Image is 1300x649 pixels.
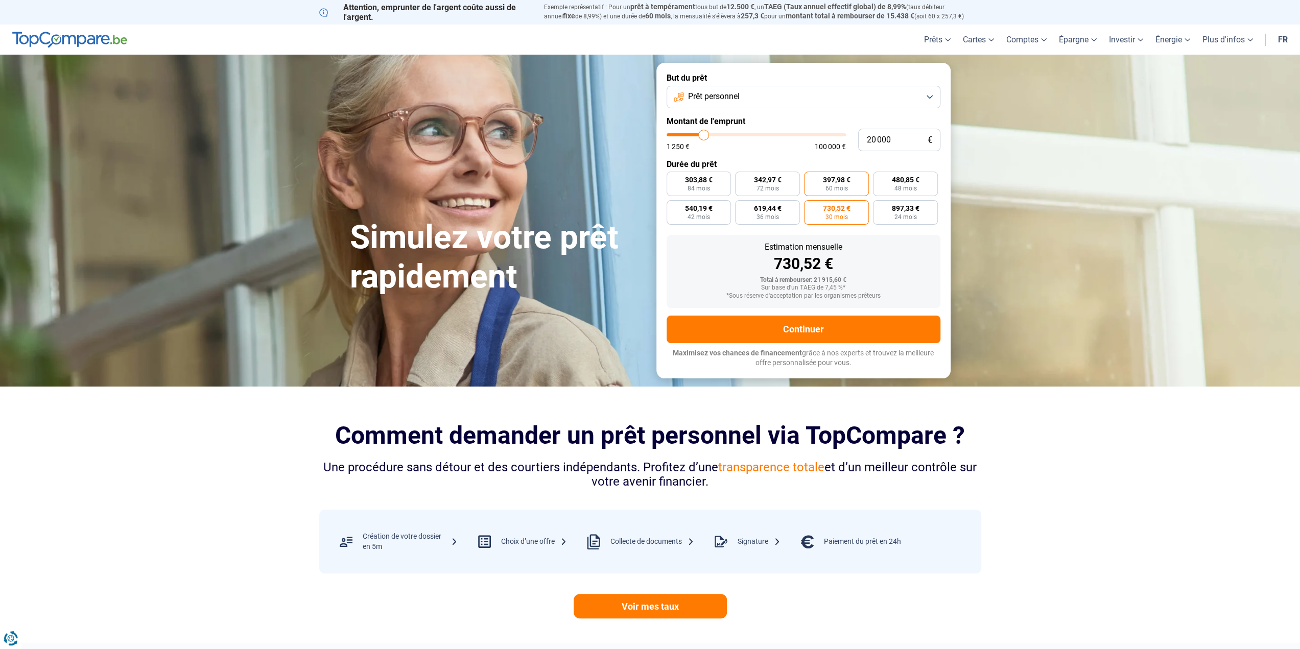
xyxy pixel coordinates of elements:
span: € [928,136,932,145]
span: 60 mois [825,185,848,191]
span: 42 mois [688,214,710,220]
h2: Comment demander un prêt personnel via TopCompare ? [319,421,981,449]
div: Collecte de documents [610,537,694,547]
p: Attention, emprunter de l'argent coûte aussi de l'argent. [319,3,532,22]
button: Prêt personnel [667,86,940,108]
span: 60 mois [645,12,671,20]
span: 303,88 € [685,176,713,183]
div: Signature [738,537,781,547]
p: Exemple représentatif : Pour un tous but de , un (taux débiteur annuel de 8,99%) et une durée de ... [544,3,981,21]
span: transparence totale [718,460,824,474]
button: Continuer [667,316,940,343]
span: 48 mois [894,185,917,191]
a: Prêts [918,25,957,55]
span: 1 250 € [667,143,690,150]
img: TopCompare [12,32,127,48]
label: But du prêt [667,73,940,83]
a: Comptes [1000,25,1053,55]
span: 257,3 € [741,12,764,20]
a: Cartes [957,25,1000,55]
span: 540,19 € [685,205,713,212]
span: 84 mois [688,185,710,191]
div: *Sous réserve d'acceptation par les organismes prêteurs [675,293,932,300]
span: Maximisez vos chances de financement [673,349,802,357]
span: 897,33 € [892,205,919,212]
span: 730,52 € [823,205,850,212]
span: 619,44 € [754,205,782,212]
div: 730,52 € [675,256,932,272]
a: Épargne [1053,25,1103,55]
a: Investir [1103,25,1149,55]
span: 12.500 € [726,3,754,11]
span: TAEG (Taux annuel effectif global) de 8,99% [764,3,906,11]
div: Paiement du prêt en 24h [824,537,901,547]
span: fixe [563,12,575,20]
span: 342,97 € [754,176,782,183]
h1: Simulez votre prêt rapidement [350,218,644,297]
span: 30 mois [825,214,848,220]
a: Voir mes taux [574,594,727,618]
div: Sur base d'un TAEG de 7,45 %* [675,284,932,292]
a: Plus d'infos [1196,25,1259,55]
label: Durée du prêt [667,159,940,169]
span: 36 mois [757,214,779,220]
span: 72 mois [757,185,779,191]
span: montant total à rembourser de 15.438 € [786,12,914,20]
div: Estimation mensuelle [675,243,932,251]
span: prêt à tempérament [630,3,695,11]
span: 480,85 € [892,176,919,183]
div: Choix d’une offre [501,537,567,547]
span: 100 000 € [815,143,846,150]
a: fr [1272,25,1294,55]
span: 397,98 € [823,176,850,183]
a: Énergie [1149,25,1196,55]
div: Une procédure sans détour et des courtiers indépendants. Profitez d’une et d’un meilleur contrôle... [319,460,981,490]
label: Montant de l'emprunt [667,116,940,126]
p: grâce à nos experts et trouvez la meilleure offre personnalisée pour vous. [667,348,940,368]
div: Création de votre dossier en 5m [363,532,458,551]
div: Total à rembourser: 21 915,60 € [675,277,932,284]
span: Prêt personnel [688,91,740,102]
span: 24 mois [894,214,917,220]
